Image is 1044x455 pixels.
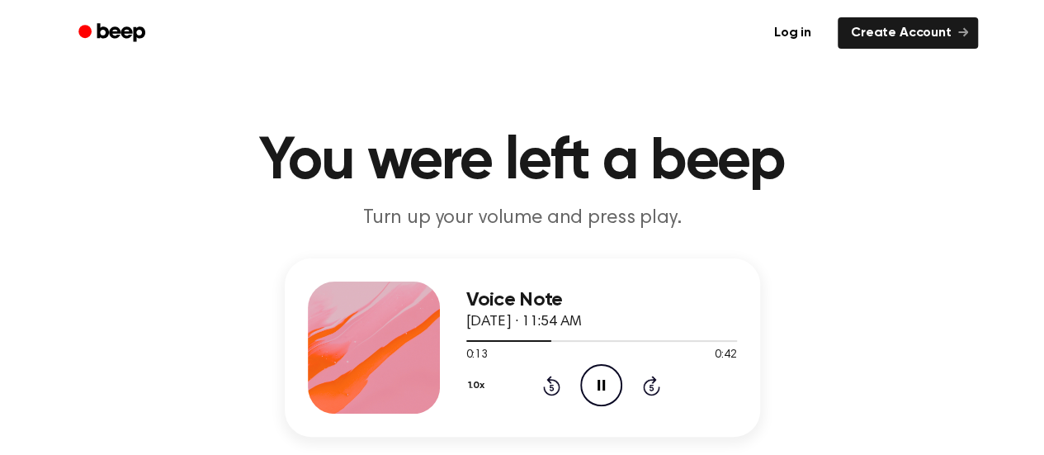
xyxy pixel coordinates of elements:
h1: You were left a beep [100,132,945,192]
h3: Voice Note [466,289,737,311]
span: 0:42 [715,347,736,364]
span: 0:13 [466,347,488,364]
a: Log in [758,14,828,52]
button: 1.0x [466,372,491,400]
p: Turn up your volume and press play. [205,205,839,232]
a: Create Account [838,17,978,49]
span: [DATE] · 11:54 AM [466,315,582,329]
a: Beep [67,17,160,50]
